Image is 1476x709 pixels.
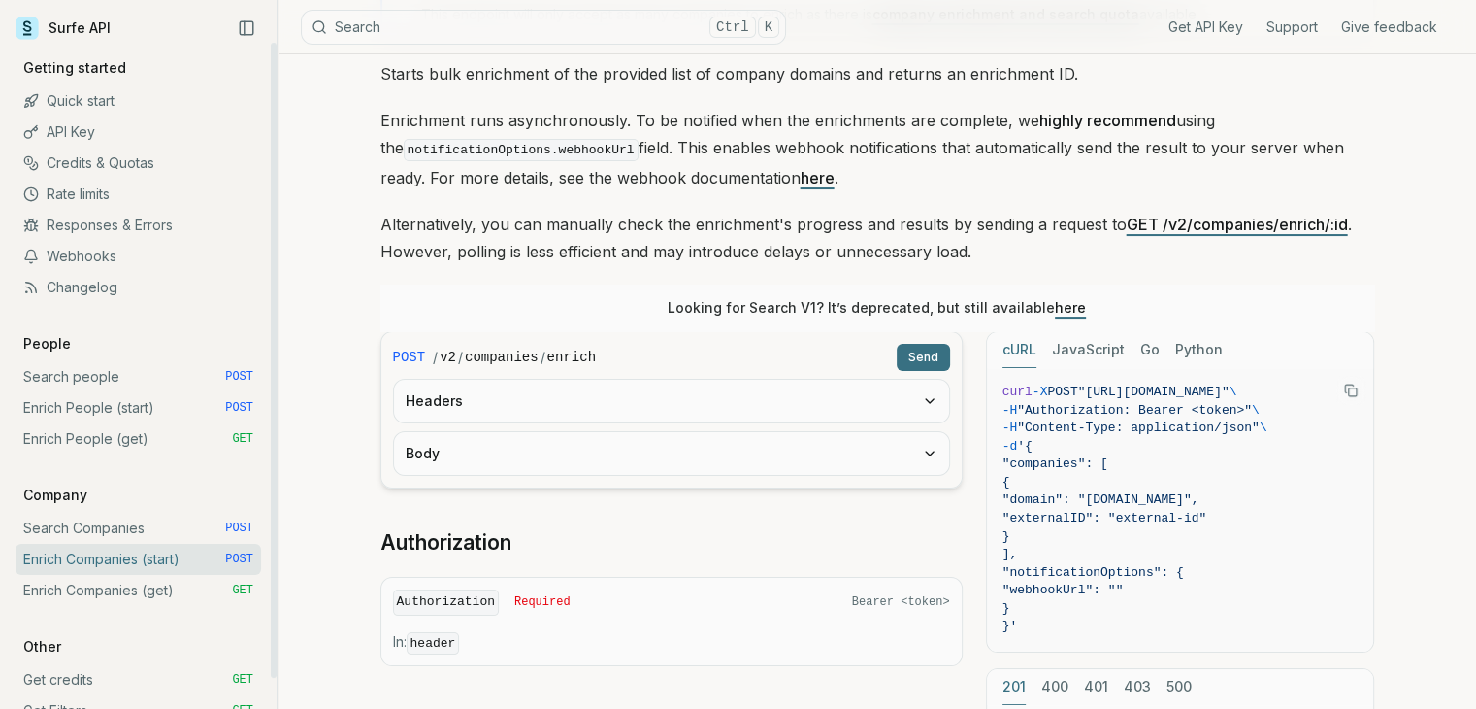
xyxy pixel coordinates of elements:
[16,513,261,544] a: Search Companies POST
[1002,547,1018,561] span: ],
[380,107,1374,191] p: Enrichment runs asynchronously. To be notified when the enrichments are complete, we using the fi...
[16,148,261,179] a: Credits & Quotas
[1002,511,1207,525] span: "externalID": "external-id"
[1230,385,1237,399] span: \
[1002,619,1018,633] span: }'
[1078,385,1230,399] span: "[URL][DOMAIN_NAME]"
[547,348,596,367] code: enrich
[393,348,426,367] span: POST
[1266,17,1318,37] a: Support
[393,632,950,654] p: In:
[16,58,134,78] p: Getting started
[1336,376,1365,405] button: Copy Text
[232,14,261,43] button: Collapse Sidebar
[1252,403,1260,418] span: \
[1341,17,1437,37] a: Give feedback
[16,179,261,210] a: Rate limits
[225,400,253,416] span: POST
[380,211,1374,265] p: Alternatively, you can manually check the enrichment's progress and results by sending a request ...
[1002,385,1033,399] span: curl
[709,17,756,38] kbd: Ctrl
[394,380,949,422] button: Headers
[1002,669,1026,705] button: 201
[440,348,456,367] code: v2
[380,529,511,557] a: Authorization
[1124,669,1151,705] button: 403
[1260,421,1267,435] span: \
[232,583,253,598] span: GET
[801,168,835,187] a: here
[16,85,261,117] a: Quick start
[514,594,571,610] span: Required
[1041,669,1068,705] button: 400
[541,348,545,367] span: /
[433,348,438,367] span: /
[1002,456,1108,471] span: "companies": [
[1033,385,1048,399] span: -X
[1084,669,1108,705] button: 401
[1002,601,1010,616] span: }
[16,664,261,695] a: Get credits GET
[301,10,786,45] button: SearchCtrlK
[16,361,261,392] a: Search people POST
[225,552,253,567] span: POST
[1127,215,1348,234] a: GET /v2/companies/enrich/:id
[16,392,261,423] a: Enrich People (start) POST
[380,60,1374,87] p: Starts bulk enrichment of the provided list of company domains and returns an enrichment ID.
[393,590,499,616] code: Authorization
[1002,332,1036,368] button: cURL
[1002,583,1124,597] span: "webhookUrl": ""
[897,344,950,371] button: Send
[1039,111,1176,130] strong: highly recommend
[1002,475,1010,490] span: {
[16,241,261,272] a: Webhooks
[1140,332,1160,368] button: Go
[1017,439,1033,454] span: '{
[1047,385,1077,399] span: POST
[16,14,111,43] a: Surfe API
[225,369,253,385] span: POST
[1002,565,1184,580] span: "notificationOptions": {
[16,575,261,606] a: Enrich Companies (get) GET
[668,298,1086,318] p: Looking for Search V1? It’s deprecated, but still available
[232,431,253,447] span: GET
[465,348,539,367] code: companies
[16,544,261,575] a: Enrich Companies (start) POST
[1002,492,1199,507] span: "domain": "[DOMAIN_NAME]",
[407,632,460,655] code: header
[852,594,950,610] span: Bearer <token>
[1175,332,1223,368] button: Python
[16,486,95,505] p: Company
[1002,421,1018,435] span: -H
[1055,299,1086,316] a: here
[16,117,261,148] a: API Key
[1002,439,1018,454] span: -d
[16,272,261,303] a: Changelog
[232,672,253,688] span: GET
[16,423,261,455] a: Enrich People (get) GET
[404,139,639,161] code: notificationOptions.webhookUrl
[1166,669,1192,705] button: 500
[1168,17,1243,37] a: Get API Key
[1002,403,1018,418] span: -H
[16,210,261,241] a: Responses & Errors
[1017,421,1260,435] span: "Content-Type: application/json"
[394,432,949,475] button: Body
[225,521,253,536] span: POST
[458,348,463,367] span: /
[1002,529,1010,544] span: }
[16,637,69,657] p: Other
[16,334,79,354] p: People
[1052,332,1125,368] button: JavaScript
[758,17,779,38] kbd: K
[1017,403,1252,418] span: "Authorization: Bearer <token>"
